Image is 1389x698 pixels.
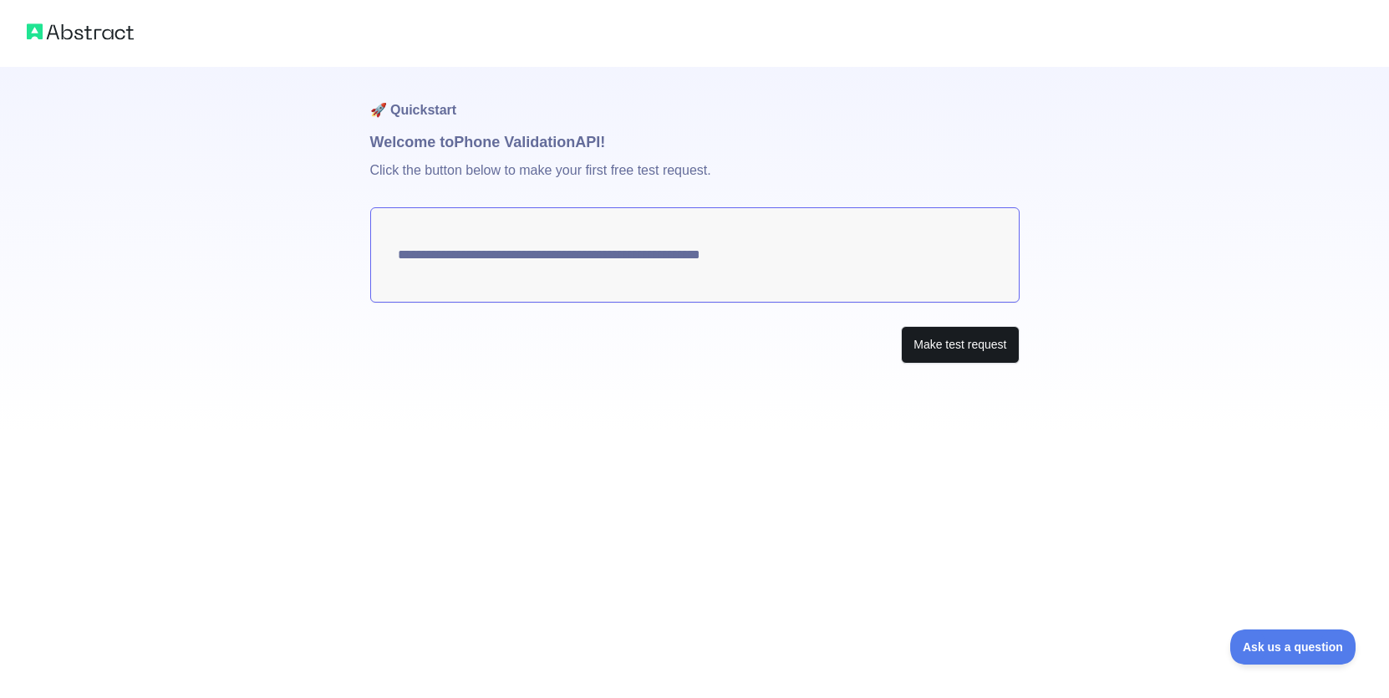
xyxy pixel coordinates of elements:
[901,326,1019,364] button: Make test request
[370,154,1020,207] p: Click the button below to make your first free test request.
[27,20,134,43] img: Abstract logo
[370,67,1020,130] h1: 🚀 Quickstart
[1230,629,1356,665] iframe: Toggle Customer Support
[370,130,1020,154] h1: Welcome to Phone Validation API!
